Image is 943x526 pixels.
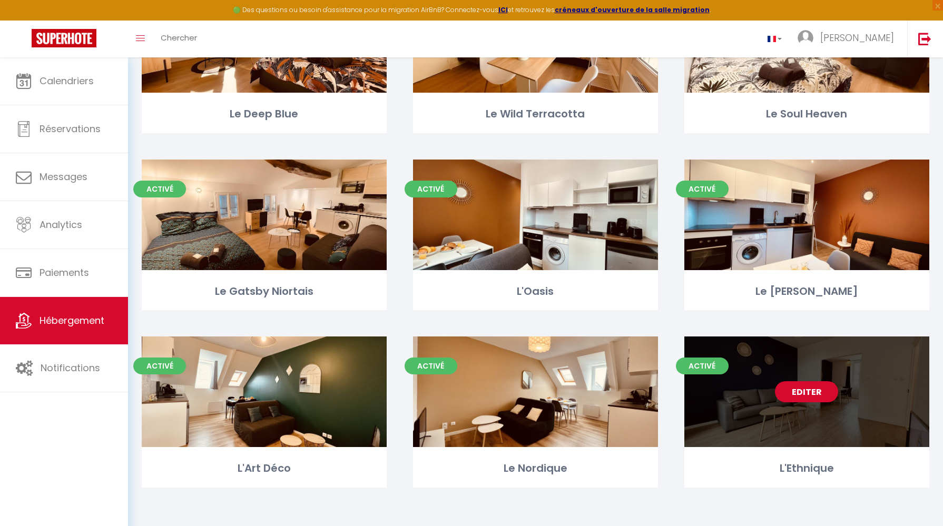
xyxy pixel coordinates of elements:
[555,5,710,14] a: créneaux d'ouverture de la salle migration
[413,106,658,122] div: Le Wild Terracotta
[41,361,100,374] span: Notifications
[676,358,729,374] span: Activé
[133,181,186,197] span: Activé
[40,218,82,231] span: Analytics
[798,30,813,46] img: ...
[413,460,658,477] div: Le Nordique
[8,4,40,36] button: Ouvrir le widget de chat LiveChat
[32,29,96,47] img: Super Booking
[790,21,907,57] a: ... [PERSON_NAME]
[498,5,508,14] a: ICI
[820,31,894,44] span: [PERSON_NAME]
[413,283,658,300] div: L'Oasis
[161,32,197,43] span: Chercher
[405,358,457,374] span: Activé
[40,122,101,135] span: Réservations
[40,170,87,183] span: Messages
[40,314,104,327] span: Hébergement
[684,460,929,477] div: L'Ethnique
[676,181,729,197] span: Activé
[684,283,929,300] div: Le [PERSON_NAME]
[142,460,387,477] div: L'Art Déco
[142,283,387,300] div: Le Gatsby Niortais
[775,381,838,402] a: Editer
[684,106,929,122] div: Le Soul Heaven
[40,74,94,87] span: Calendriers
[918,32,931,45] img: logout
[153,21,205,57] a: Chercher
[142,106,387,122] div: Le Deep Blue
[40,266,89,279] span: Paiements
[133,358,186,374] span: Activé
[405,181,457,197] span: Activé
